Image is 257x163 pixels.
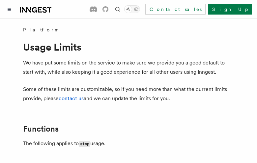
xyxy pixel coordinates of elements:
p: Some of these limits are customizable, so if you need more than what the current limits provide, ... [23,85,234,103]
button: Toggle navigation [5,5,13,13]
a: contact us [59,95,84,102]
p: We have put some limits on the service to make sure we provide you a good default to start with, ... [23,58,234,77]
button: Find something... [114,5,122,13]
p: The following applies to usage. [23,139,234,148]
code: step [79,141,90,147]
a: Functions [23,124,59,134]
button: Toggle dark mode [124,5,140,13]
span: Platform [23,26,58,33]
a: Sign Up [208,4,252,15]
h1: Usage Limits [23,41,234,53]
a: Contact sales [145,4,206,15]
